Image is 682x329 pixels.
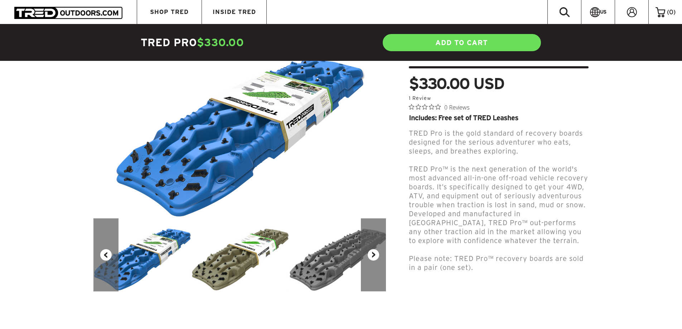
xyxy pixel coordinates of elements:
span: Please note: TRED Pro™ recovery boards are sold in a pair (one set). [409,255,584,271]
div: Includes: Free set of TRED Leashes [409,114,589,121]
img: TRED_Pro_ISO_GREY_x2_2eb9da98-acd1-48cb-a8a2-fd40ce8cbd46_300x.png [289,218,387,291]
span: $330.00 USD [409,76,504,91]
span: 0 [669,9,673,15]
p: TRED Pro is the gold standard of recovery boards designed for the serious adventurer who eats, sl... [409,129,589,156]
span: 0 Reviews [444,102,470,112]
a: 1 reviews [409,95,431,101]
img: TRED_Pro_ISO-Blue_300x.png [93,218,191,291]
h4: TRED Pro [141,35,341,50]
span: INSIDE TRED [213,9,256,15]
span: $330.00 [197,37,244,48]
img: TRED Outdoors America [14,7,122,19]
button: Previous [93,218,118,291]
button: Rated 0 out of 5 stars from 0 reviews. Jump to reviews. [409,102,470,112]
span: SHOP TRED [150,9,189,15]
span: ( ) [667,9,676,15]
img: TRED_Pro_ISO-Blue_700x.png [115,32,365,218]
img: cart-icon [656,7,665,17]
img: TRED_Pro_ISO_MILITARYGREEN_Packaged_2048x_f0ca97be-e977-43cb-afb0-5bc8a19b50ba_300x.png [191,218,289,291]
span: TRED Pro™ is the next generation of the world's most advanced all-in-one off-road vehicle recover... [409,165,588,245]
a: ADD TO CART [382,33,542,52]
button: Next [361,218,386,291]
